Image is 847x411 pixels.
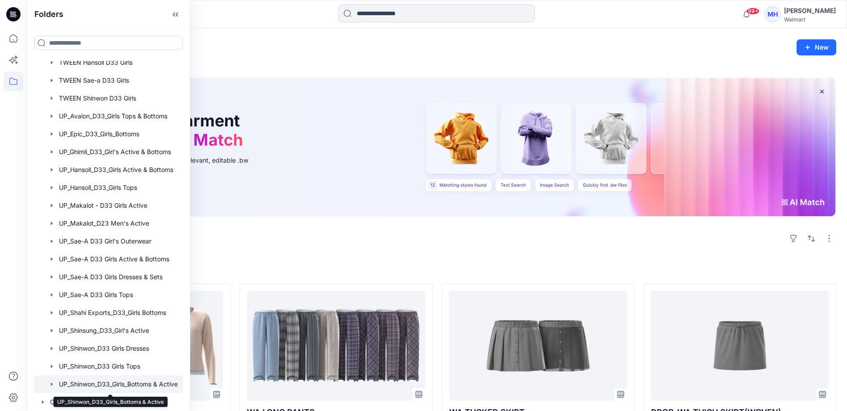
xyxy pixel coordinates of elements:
[38,264,836,274] h4: Styles
[784,16,836,23] div: Walmart
[764,6,780,22] div: MH
[173,130,243,150] span: AI Match
[651,291,829,400] a: DROP_WA THIGH SKIRT(WOVEN)
[746,8,759,15] span: 99+
[784,5,836,16] div: [PERSON_NAME]
[247,291,425,400] a: WA LONG PANTS
[449,291,627,400] a: WA TUCKED SKIRT
[797,39,836,55] button: New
